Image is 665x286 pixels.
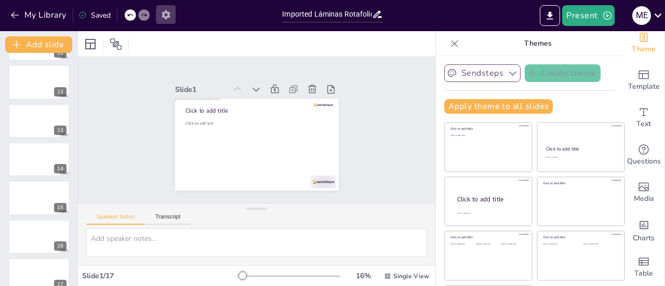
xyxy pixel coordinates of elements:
div: 16 % [351,271,376,281]
button: Export to PowerPoint [540,5,560,26]
span: Text [636,118,651,130]
div: 12 [54,87,66,97]
div: Click to add title [543,181,617,185]
div: Click to add text [546,156,615,159]
div: Click to add title [546,146,615,152]
div: Click to add title [450,127,525,131]
span: Table [634,268,653,279]
div: Click to add title [543,235,617,239]
div: Slide 1 / 17 [82,271,241,281]
button: Create theme [525,64,601,82]
div: 15 [8,181,70,215]
div: 16 [54,241,66,251]
div: 13 [8,104,70,138]
div: Change the overall theme [623,24,664,62]
span: Questions [627,156,661,167]
div: Layout [82,36,99,52]
div: Get real-time input from your audience [623,137,664,174]
div: Click to add text [543,243,576,246]
span: Template [628,81,660,92]
div: Click to add text [583,243,616,246]
div: Add text boxes [623,99,664,137]
div: Click to add body [457,212,523,214]
div: 12 [8,65,70,99]
div: Click to add text [450,134,525,137]
span: Theme [632,44,656,55]
div: Click to add text [501,243,525,246]
div: Click to add text [476,243,499,246]
span: Single View [393,272,429,280]
div: Add a table [623,249,664,286]
button: M E [632,5,651,26]
span: Click to add title [187,99,230,112]
span: Charts [633,233,655,244]
button: My Library [8,7,71,23]
div: Add charts and graphs [623,211,664,249]
div: Click to add title [450,235,525,239]
div: 13 [54,126,66,135]
div: 16 [8,220,70,254]
button: Present [562,5,614,26]
button: Apply theme to all slides [444,99,553,114]
p: Themes [463,31,613,56]
span: Position [110,38,122,50]
button: Sendsteps [444,64,521,82]
span: Media [634,193,654,205]
div: Add ready made slides [623,62,664,99]
div: M E [632,6,651,25]
input: Insert title [282,7,371,22]
div: Click to add title [457,195,524,203]
span: Click to add text [187,113,215,121]
button: Add slide [5,36,72,53]
div: Slide 1 [179,76,231,91]
div: 14 [8,142,70,176]
button: Speaker Notes [86,213,145,225]
div: Click to add text [450,243,474,246]
button: Transcript [145,213,191,225]
div: 11 [54,48,66,58]
div: Saved [78,10,111,20]
div: 14 [54,164,66,173]
div: Add images, graphics, shapes or video [623,174,664,211]
div: 15 [54,203,66,212]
